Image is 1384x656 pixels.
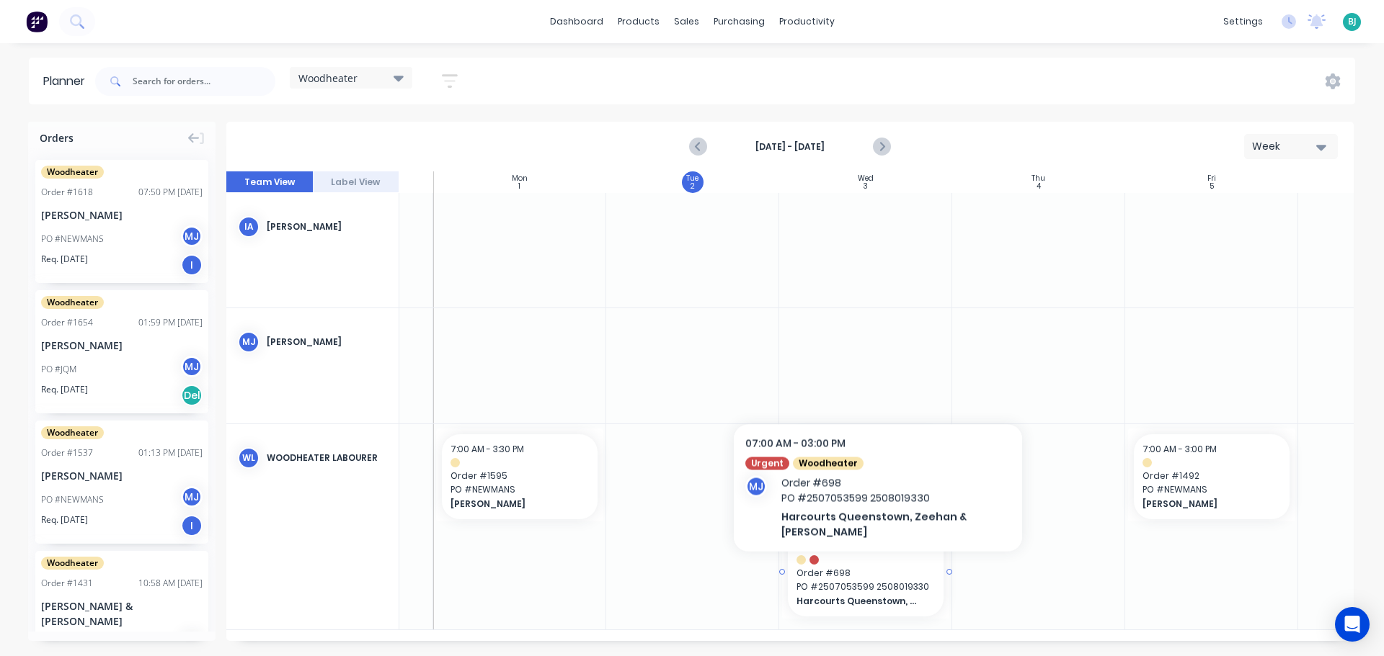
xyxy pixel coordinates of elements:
[181,486,203,508] div: MJ
[1143,498,1267,511] span: [PERSON_NAME]
[543,11,611,32] a: dashboard
[238,216,259,238] div: IA
[41,468,203,483] div: [PERSON_NAME]
[181,225,203,247] div: MJ
[41,513,88,526] span: Req. [DATE]
[1037,183,1041,190] div: 4
[1210,183,1214,190] div: 5
[1207,174,1216,183] div: Fri
[181,356,203,377] div: MJ
[41,233,104,246] div: PO #NEWMANS
[41,186,93,199] div: Order # 1618
[858,174,874,183] div: Wed
[718,140,862,153] strong: [DATE] - [DATE]
[41,493,104,506] div: PO #NEWMANS
[1032,174,1045,183] div: Thu
[772,11,842,32] div: productivity
[313,171,399,193] button: Label View
[43,73,92,90] div: Planner
[267,336,387,349] div: [PERSON_NAME]
[451,498,575,511] span: [PERSON_NAME]
[797,567,935,580] span: Order # 698
[667,11,706,32] div: sales
[40,130,74,145] span: Orders
[451,483,589,496] span: PO # NEWMANS
[26,11,48,32] img: Factory
[138,316,203,329] div: 01:59 PM [DATE]
[41,557,104,570] span: Woodheater
[1216,11,1270,32] div: settings
[863,183,868,190] div: 3
[797,580,935,593] span: PO # 2507053599 2508019330
[797,595,921,608] span: Harcourts Queenstown, Zeehan & [PERSON_NAME]
[797,540,871,552] span: 7:00 AM - 3:00 PM
[41,338,203,353] div: [PERSON_NAME]
[226,171,313,193] button: Team View
[41,446,93,459] div: Order # 1537
[1143,483,1281,496] span: PO # NEWMANS
[1335,607,1370,642] div: Open Intercom Messenger
[1244,134,1338,159] button: Week
[298,71,358,86] span: Woodheater
[181,385,203,406] div: Del
[267,220,387,233] div: [PERSON_NAME]
[797,469,935,482] span: Order # 1594
[451,443,524,455] span: 7:00 AM - 3:30 PM
[797,483,935,496] span: PO # [PERSON_NAME] WARRANTY CLAIM PRICOTECH
[238,447,259,469] div: WL
[41,166,104,179] span: Woodheater
[706,11,772,32] div: purchasing
[138,577,203,590] div: 10:58 AM [DATE]
[138,186,203,199] div: 07:50 PM [DATE]
[41,207,203,223] div: [PERSON_NAME]
[691,183,695,190] div: 2
[797,498,921,511] span: [PERSON_NAME]
[181,254,203,276] div: I
[41,577,93,590] div: Order # 1431
[181,515,203,536] div: I
[41,383,88,396] span: Req. [DATE]
[686,174,698,183] div: Tue
[41,426,104,439] span: Woodheater
[1143,469,1281,482] span: Order # 1492
[1252,139,1318,154] div: Week
[41,253,88,266] span: Req. [DATE]
[797,443,870,455] span: 7:00 AM - 3:30 PM
[238,331,259,353] div: MJ
[41,296,104,309] span: Woodheater
[611,11,667,32] div: products
[138,446,203,459] div: 01:13 PM [DATE]
[41,363,76,376] div: PO #JQM
[267,451,387,464] div: Woodheater Labourer
[1143,443,1217,455] span: 7:00 AM - 3:00 PM
[451,469,589,482] span: Order # 1595
[41,316,93,329] div: Order # 1654
[1348,15,1357,28] span: BJ
[133,67,275,96] input: Search for orders...
[518,183,520,190] div: 1
[41,598,203,629] div: [PERSON_NAME] & [PERSON_NAME]
[512,174,528,183] div: Mon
